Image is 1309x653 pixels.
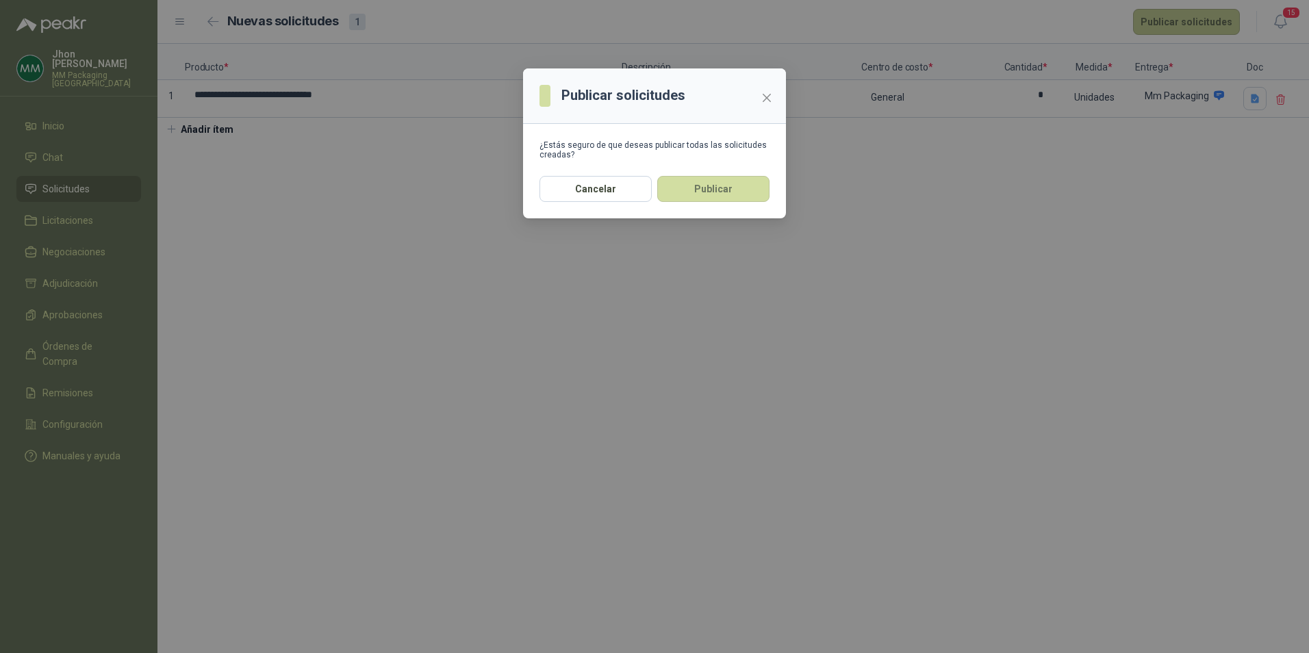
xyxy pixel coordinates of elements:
div: ¿Estás seguro de que deseas publicar todas las solicitudes creadas? [539,140,770,159]
button: Publicar [657,176,770,202]
button: Close [756,87,778,109]
button: Cancelar [539,176,652,202]
h3: Publicar solicitudes [561,85,685,106]
span: close [761,92,772,103]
